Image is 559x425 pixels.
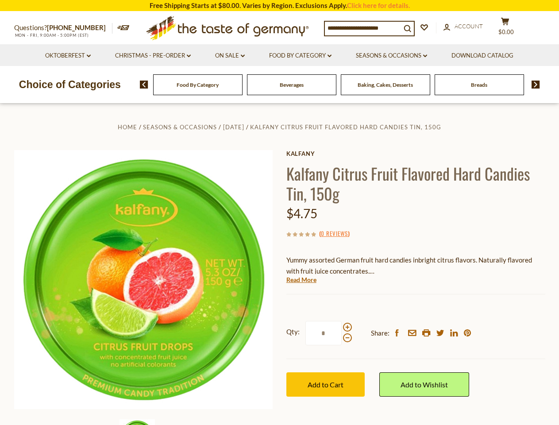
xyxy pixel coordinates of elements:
[321,229,348,239] a: 0 Reviews
[492,17,519,39] button: $0.00
[358,81,413,88] a: Baking, Cakes, Desserts
[305,321,342,345] input: Qty:
[379,372,469,397] a: Add to Wishlist
[115,51,191,61] a: Christmas - PRE-ORDER
[308,380,343,389] span: Add to Cart
[319,229,350,238] span: ( )
[286,255,545,277] p: Yummy assorted German fruit hard candies in . Naturally flavored with fruit juice concentrates.
[140,81,148,89] img: previous arrow
[356,51,427,61] a: Seasons & Occasions
[286,326,300,337] strong: Qty:
[371,328,389,339] span: Share:
[286,150,545,157] a: Kalfany
[177,81,219,88] a: Food By Category
[280,81,304,88] a: Beverages
[498,28,514,35] span: $0.00
[47,23,106,31] a: [PHONE_NUMBER]
[143,124,217,131] a: Seasons & Occasions
[532,81,540,89] img: next arrow
[471,81,487,88] a: Breads
[269,51,332,61] a: Food By Category
[286,275,316,284] a: Read More
[14,33,89,38] span: MON - FRI, 9:00AM - 5:00PM (EST)
[223,124,244,131] a: [DATE]
[418,256,476,264] span: bright citrus flavors
[215,51,245,61] a: On Sale
[286,372,365,397] button: Add to Cart
[286,163,545,203] h1: Kalfany Citrus Fruit Flavored Hard Candies Tin, 150g
[14,22,112,34] p: Questions?
[347,1,410,9] a: Click here for details.
[451,51,513,61] a: Download Catalog
[45,51,91,61] a: Oktoberfest
[443,22,483,31] a: Account
[250,124,441,131] a: Kalfany Citrus Fruit Flavored Hard Candies Tin, 150g
[118,124,137,131] a: Home
[14,150,273,409] img: Kalfany Citrus Fruit Drops
[286,206,317,221] span: $4.75
[455,23,483,30] span: Account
